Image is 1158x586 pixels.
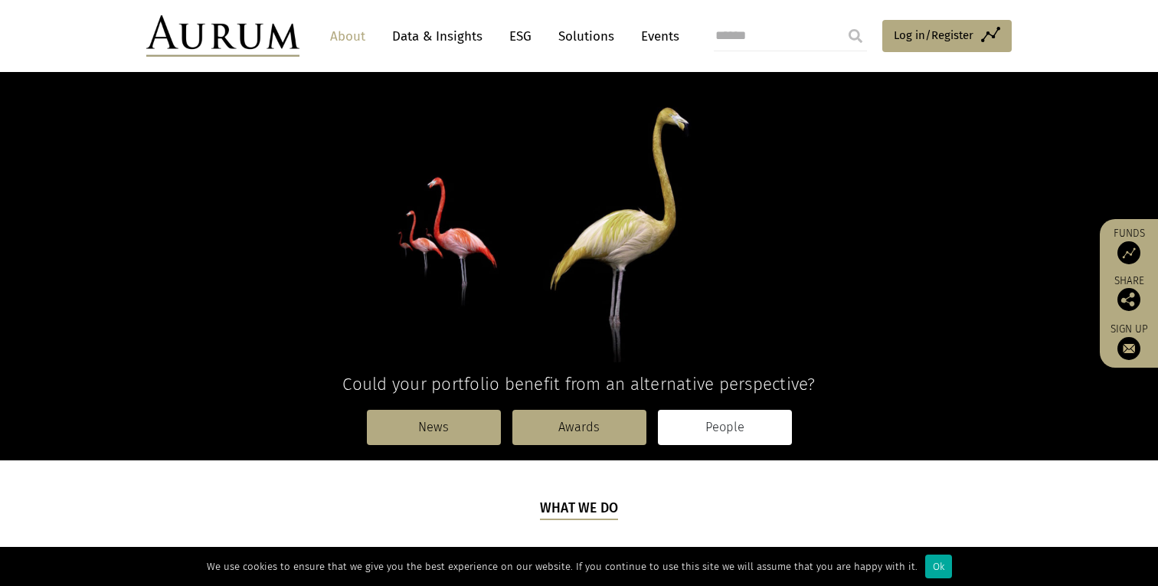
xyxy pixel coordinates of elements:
[882,20,1012,52] a: Log in/Register
[367,410,501,445] a: News
[512,410,646,445] a: Awards
[1107,276,1150,311] div: Share
[502,22,539,51] a: ESG
[322,22,373,51] a: About
[384,22,490,51] a: Data & Insights
[1107,227,1150,264] a: Funds
[840,21,871,51] input: Submit
[1107,322,1150,360] a: Sign up
[894,26,973,44] span: Log in/Register
[925,555,952,578] div: Ok
[551,22,622,51] a: Solutions
[540,499,619,520] h5: What we do
[1117,288,1140,311] img: Share this post
[1117,337,1140,360] img: Sign up to our newsletter
[146,15,299,57] img: Aurum
[633,22,679,51] a: Events
[146,374,1012,394] h4: Could your portfolio benefit from an alternative perspective?
[658,410,792,445] a: People
[1117,241,1140,264] img: Access Funds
